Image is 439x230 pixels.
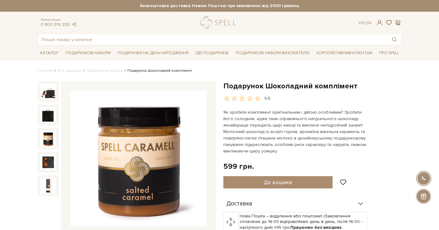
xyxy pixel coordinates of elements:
[41,18,77,22] span: Консультація:
[63,48,113,58] a: Подарункові набори
[86,68,123,73] a: Подарункові набори
[377,48,401,58] a: Про Spell
[223,81,402,91] h1: Подарунок Шоколадний комплімент
[40,84,56,100] img: Подарунок Шоколадний комплімент
[264,179,292,186] span: До кошика
[115,48,191,58] a: Подарунки на День народження
[41,22,69,27] a: 0 800 319 233
[387,34,401,45] button: Пошук товару у каталозі
[366,20,371,26] a: En
[200,16,238,29] a: logo
[38,34,387,45] input: Пошук товару у каталозі
[70,91,207,227] img: Подарунок Шоколадний комплімент
[38,48,61,58] a: Каталог
[223,176,333,188] button: До кошика
[57,68,82,73] a: Вся продукція
[40,178,56,194] img: Подарунок Шоколадний комплімент
[223,162,254,171] div: 599 грн.
[358,20,371,26] div: Ук
[290,225,343,230] b: Працюємо без вихідних.
[314,48,375,58] a: Корпоративним клієнтам
[364,20,365,26] span: |
[226,201,252,207] span: Доставка
[40,107,56,123] img: Подарунок Шоколадний комплімент
[38,3,402,9] strong: Безкоштовна доставка Новою Поштою при замовленні від 2000 гривень
[264,96,271,102] div: 5/5
[123,68,192,74] li: Подарунок Шоколадний комплімент
[223,109,368,154] p: Як зробити комплімент оригінальним і дійсно особливим? Зробити його солодким, адже смак справжньо...
[233,48,312,58] a: Подарункові набори вихователю
[40,131,56,147] img: Подарунок Шоколадний комплімент
[71,22,77,27] a: telegram
[40,154,56,170] img: Подарунок Шоколадний комплімент
[193,48,231,58] a: Ідеї подарунків
[38,68,53,73] a: Головна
